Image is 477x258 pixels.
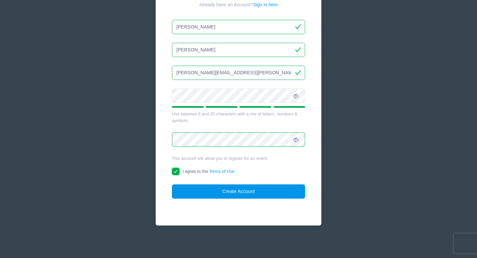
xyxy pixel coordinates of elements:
button: Create Account [172,184,305,199]
a: Terms of Use [209,169,235,174]
div: Already have an Account? [172,1,305,8]
input: Last Name [172,43,305,57]
div: Use between 6 and 25 characters with a mix of letters, numbers & symbols. [172,111,305,124]
input: I agree to theTerms of Use [172,168,180,175]
input: First Name [172,20,305,34]
div: This account will allow you to register for an event. [172,155,305,162]
a: Sign in here [253,2,278,7]
input: Email [172,66,305,80]
span: I agree to the [183,169,234,174]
